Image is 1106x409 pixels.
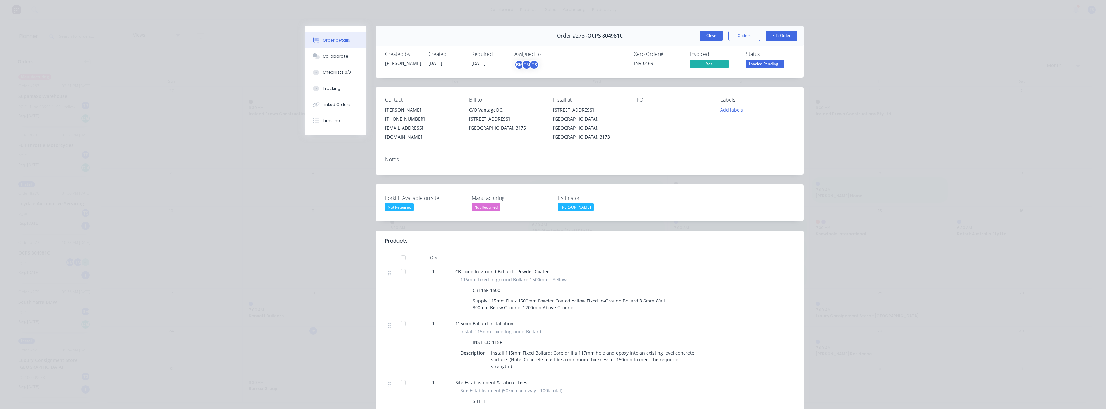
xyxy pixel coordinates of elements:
div: Linked Orders [323,102,350,107]
label: Manufacturing [472,194,552,202]
button: Linked Orders [305,97,366,113]
div: Assigned to [514,51,579,57]
span: Order #273 - [557,33,587,39]
button: Collaborate [305,48,366,64]
div: Created by [385,51,421,57]
div: INV-0169 [634,60,682,67]
div: Tracking [323,86,340,91]
div: [PERSON_NAME] [385,60,421,67]
div: Contact [385,97,459,103]
div: SITE-1 [470,396,488,406]
span: 115mm Bollard Installation [455,321,513,327]
span: [DATE] [471,60,485,66]
div: TM [522,60,531,70]
div: Not Required [472,203,500,211]
span: [DATE] [428,60,442,66]
button: Add labels [717,106,747,114]
div: [EMAIL_ADDRESS][DOMAIN_NAME] [385,124,459,142]
div: BM [514,60,524,70]
div: Supply 115mm Dia x 1500mm Powder Coated Yellow Fixed In-Ground Bollard 3.6mm Wall 300mm Below Gro... [470,296,667,312]
div: Order details [323,37,350,43]
div: Xero Order # [634,51,682,57]
div: Not Required [385,203,414,211]
div: Install at [553,97,627,103]
div: Install 115mm Fixed Bollard: Core drill a 117mm hole and epoxy into an existing level concrete su... [488,348,702,371]
span: 1 [432,320,435,327]
button: Edit Order [766,31,797,41]
span: Site Establishment (50km each way - 100k total) [460,387,562,394]
button: BMTMTS [514,60,539,70]
button: Timeline [305,113,366,129]
div: INST-CD-115F [470,338,504,347]
div: [PERSON_NAME] [558,203,594,211]
div: Qty [414,251,453,264]
div: Status [746,51,794,57]
div: Checklists 0/0 [323,70,351,75]
div: Products [385,237,408,245]
span: Site Establishment & Labour Fees [455,379,527,386]
div: Description [460,348,488,358]
div: Timeline [323,118,340,124]
div: [STREET_ADDRESS][GEOGRAPHIC_DATA], [GEOGRAPHIC_DATA], [GEOGRAPHIC_DATA], 3173 [553,106,627,142]
button: Close [700,31,723,41]
div: CB115F-1500 [470,285,503,295]
div: Notes [385,156,794,163]
span: 115mm Fixed In-ground Bollard 1500mm - Yellow [460,276,567,283]
div: [PERSON_NAME] [385,106,459,115]
span: Install 115mm Fixed Inground Bollard [460,328,541,335]
div: [GEOGRAPHIC_DATA], [GEOGRAPHIC_DATA], [GEOGRAPHIC_DATA], 3173 [553,115,627,142]
div: Invoiced [690,51,738,57]
div: [STREET_ADDRESS] [553,106,627,115]
div: Labels [721,97,794,103]
span: CB Fixed In-ground Bollard - Powder Coated [455,268,550,274]
label: Forklift Avaliable on site [385,194,466,202]
span: OCPS 804981C [587,33,623,39]
div: Bill to [469,97,543,103]
div: TS [529,60,539,70]
div: [GEOGRAPHIC_DATA], 3175 [469,124,543,133]
div: [PERSON_NAME][PHONE_NUMBER][EMAIL_ADDRESS][DOMAIN_NAME] [385,106,459,142]
button: Options [728,31,760,41]
div: Collaborate [323,53,348,59]
button: Checklists 0/0 [305,64,366,80]
span: Invoice Pending... [746,60,784,68]
div: PO [637,97,710,103]
button: Order details [305,32,366,48]
div: C/O VantageOC, [STREET_ADDRESS][GEOGRAPHIC_DATA], 3175 [469,106,543,133]
span: 1 [432,379,435,386]
button: Invoice Pending... [746,60,784,70]
div: [PHONE_NUMBER] [385,115,459,124]
label: Estimator [558,194,639,202]
button: Tracking [305,80,366,97]
span: Yes [690,60,729,68]
span: 1 [432,268,435,275]
div: C/O VantageOC, [STREET_ADDRESS] [469,106,543,124]
div: Created [428,51,464,57]
div: Required [471,51,507,57]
